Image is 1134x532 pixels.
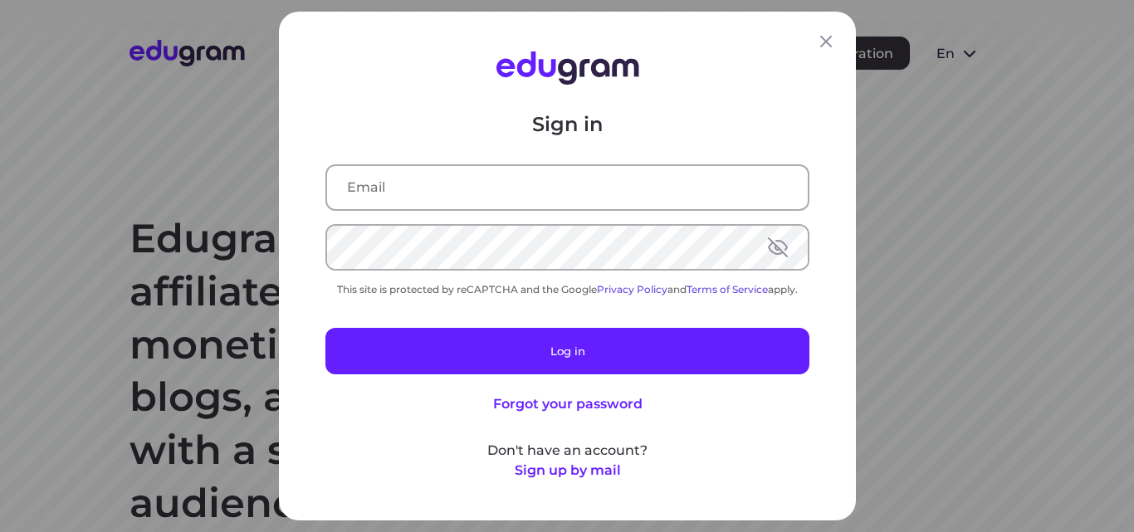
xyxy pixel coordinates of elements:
[496,51,638,85] img: Edugram Logo
[492,394,642,414] button: Forgot your password
[597,283,667,295] a: Privacy Policy
[325,441,809,461] p: Don't have an account?
[687,283,768,295] a: Terms of Service
[325,283,809,295] div: This site is protected by reCAPTCHA and the Google and apply.
[325,111,809,138] p: Sign in
[325,328,809,374] button: Log in
[514,461,620,481] button: Sign up by mail
[327,166,808,209] input: Email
